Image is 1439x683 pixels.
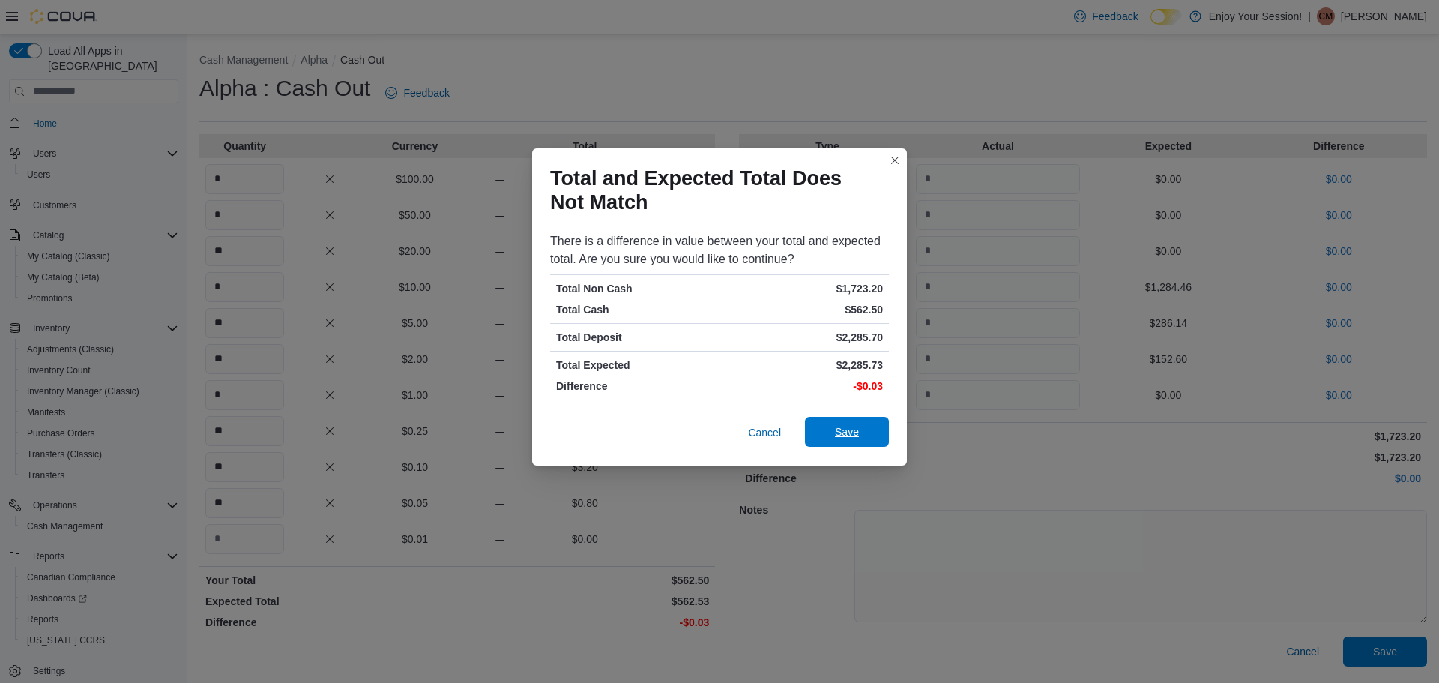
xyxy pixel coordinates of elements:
[722,379,883,394] p: -$0.03
[722,281,883,296] p: $1,723.20
[556,358,717,373] p: Total Expected
[835,424,859,439] span: Save
[550,232,889,268] div: There is a difference in value between your total and expected total. Are you sure you would like...
[805,417,889,447] button: Save
[556,379,717,394] p: Difference
[742,418,787,448] button: Cancel
[886,151,904,169] button: Closes this modal window
[722,302,883,317] p: $562.50
[556,281,717,296] p: Total Non Cash
[722,358,883,373] p: $2,285.73
[556,330,717,345] p: Total Deposit
[550,166,877,214] h1: Total and Expected Total Does Not Match
[748,425,781,440] span: Cancel
[556,302,717,317] p: Total Cash
[722,330,883,345] p: $2,285.70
